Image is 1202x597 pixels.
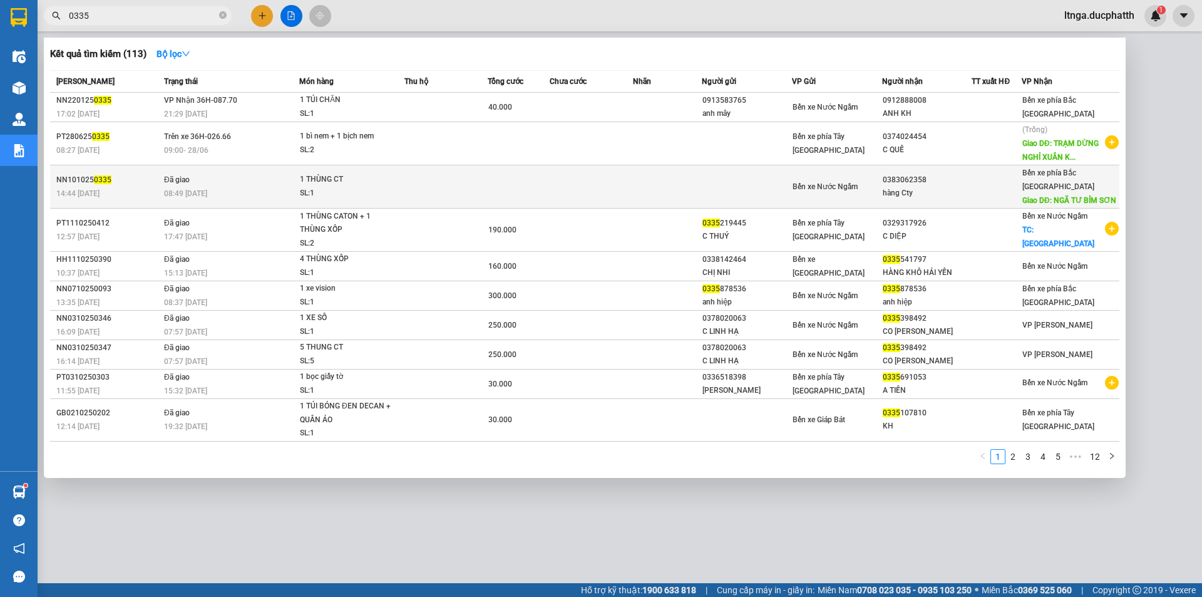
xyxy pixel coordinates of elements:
div: PT1110250412 [56,217,160,230]
span: VP Gửi [792,77,816,86]
input: Tìm tên, số ĐT hoặc mã đơn [69,9,217,23]
span: [PERSON_NAME] [56,77,115,86]
span: Bến xe Nước Ngầm [793,350,858,359]
span: question-circle [13,514,25,526]
span: 0335 [883,284,900,293]
span: 11:55 [DATE] [56,387,100,395]
span: 0335 [883,255,900,264]
div: SL: 5 [300,355,394,368]
span: Bến xe Nước Ngầm [1022,212,1087,221]
span: 30.000 [488,380,512,388]
span: 40.000 [488,103,512,112]
span: 0335 [94,175,111,184]
div: 219445 [702,217,791,230]
span: TT xuất HĐ [972,77,1010,86]
img: warehouse-icon [13,81,26,95]
span: Đã giao [164,175,190,184]
span: plus-circle [1105,376,1119,390]
span: 250.000 [488,350,516,359]
li: 1 [990,449,1005,464]
img: logo-vxr [11,8,27,27]
div: C DIỆP [883,230,972,243]
a: 12 [1086,450,1104,464]
div: 691053 [883,371,972,384]
span: VP [PERSON_NAME] [1022,350,1092,359]
span: 0335 [883,343,900,352]
span: 08:27 [DATE] [56,146,100,155]
span: Đã giao [164,219,190,227]
div: SL: 1 [300,107,394,121]
div: 0329317926 [883,217,972,230]
a: 2 [1006,450,1020,464]
sup: 1 [24,484,28,487]
div: 1 TÚI CHĂN [300,93,394,107]
span: Người gửi [702,77,736,86]
div: KH [883,420,972,433]
div: NN0710250093 [56,283,160,296]
span: Bến xe phía Bắc [GEOGRAPHIC_DATA] [1022,96,1094,118]
span: Đã giao [164,284,190,293]
span: Bến xe [GEOGRAPHIC_DATA] [793,255,865,278]
div: 398492 [883,341,972,355]
div: 1 bì nem + 1 bịch nem [300,130,394,143]
li: Next 5 Pages [1066,449,1086,464]
span: VP Nhận [1022,77,1052,86]
button: left [975,449,990,464]
span: 0335 [883,373,900,382]
span: 160.000 [488,262,516,271]
span: plus-circle [1105,222,1119,236]
div: SL: 2 [300,143,394,157]
div: SL: 2 [300,237,394,251]
span: Bến xe phía Bắc [GEOGRAPHIC_DATA] [1022,169,1094,191]
div: NN0310250347 [56,341,160,355]
span: message [13,571,25,583]
div: C LINH HẠ [702,355,791,368]
span: right [1108,452,1116,460]
span: Bến xe phía Tây [GEOGRAPHIC_DATA] [793,373,865,395]
span: 16:09 [DATE] [56,328,100,336]
span: search [52,11,61,20]
div: 107810 [883,407,972,420]
div: HÀNG KHÔ HẢI YẾN [883,266,972,279]
div: 0383062358 [883,174,972,187]
span: Trên xe 36H-026.66 [164,132,231,141]
span: Bến xe Giáp Bát [793,415,845,424]
span: 15:13 [DATE] [164,269,207,278]
div: SL: 1 [300,296,394,309]
div: SL: 1 [300,187,394,200]
span: 07:57 [DATE] [164,357,207,366]
div: C THUÝ [702,230,791,243]
div: 1 bọc giấy tờ [300,370,394,384]
div: 4 THÙNG XỐP [300,252,394,266]
img: warehouse-icon [13,113,26,126]
div: 1 xe vision [300,282,394,296]
span: Bến xe Nước Ngầm [1022,378,1087,387]
span: 08:49 [DATE] [164,189,207,198]
span: 12:57 [DATE] [56,232,100,241]
div: 1 TÚI BÓNG ĐEN DECAN + QUẦN ÁO [300,400,394,427]
div: C LINH HẠ [702,325,791,338]
span: Nhãn [633,77,651,86]
div: SL: 1 [300,325,394,339]
span: 250.000 [488,321,516,330]
div: 878536 [702,283,791,296]
span: down [182,49,190,58]
span: 0335 [92,132,110,141]
span: Chưa cước [550,77,587,86]
div: PT280625 [56,130,160,143]
span: 0335 [702,219,720,227]
span: plus-circle [1105,135,1119,149]
span: 300.000 [488,291,516,300]
div: anh hiệp [702,296,791,309]
span: 30.000 [488,415,512,424]
div: NN101025 [56,174,160,187]
div: 0336518398 [702,371,791,384]
div: 0913583765 [702,94,791,107]
div: CO [PERSON_NAME] [883,325,972,338]
span: Người nhận [882,77,923,86]
span: Bến xe Nước Ngầm [793,182,858,191]
div: HH1110250390 [56,253,160,266]
div: 0374024454 [883,130,972,143]
div: CO [PERSON_NAME] [883,355,972,368]
span: 08:37 [DATE] [164,298,207,307]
